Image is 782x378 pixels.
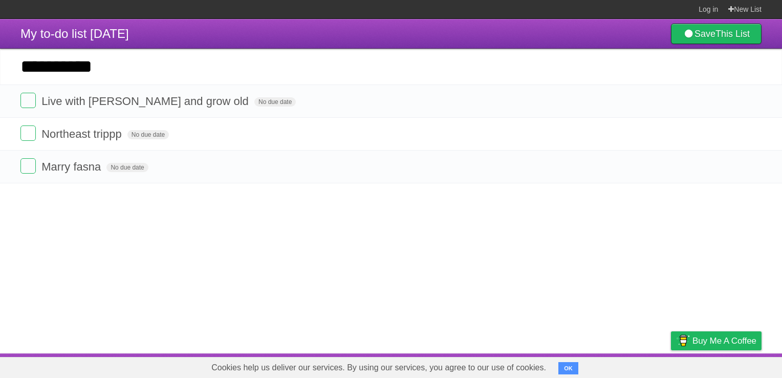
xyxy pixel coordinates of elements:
label: Done [20,125,36,141]
span: No due date [254,97,296,107]
span: Buy me a coffee [692,332,756,350]
span: No due date [127,130,169,139]
a: About [535,356,556,375]
span: Northeast trippp [41,128,124,140]
span: No due date [106,163,148,172]
img: Buy me a coffee [676,332,690,349]
span: My to-do list [DATE] [20,27,129,40]
span: Cookies help us deliver our services. By using our services, you agree to our use of cookies. [201,358,556,378]
label: Done [20,93,36,108]
a: Developers [569,356,610,375]
a: Buy me a coffee [671,331,762,350]
a: Terms [623,356,645,375]
span: Marry fasna [41,160,103,173]
b: This List [715,29,750,39]
button: OK [558,362,578,374]
span: Live with [PERSON_NAME] and grow old [41,95,251,108]
label: Done [20,158,36,174]
a: Privacy [658,356,684,375]
a: Suggest a feature [697,356,762,375]
a: SaveThis List [671,24,762,44]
